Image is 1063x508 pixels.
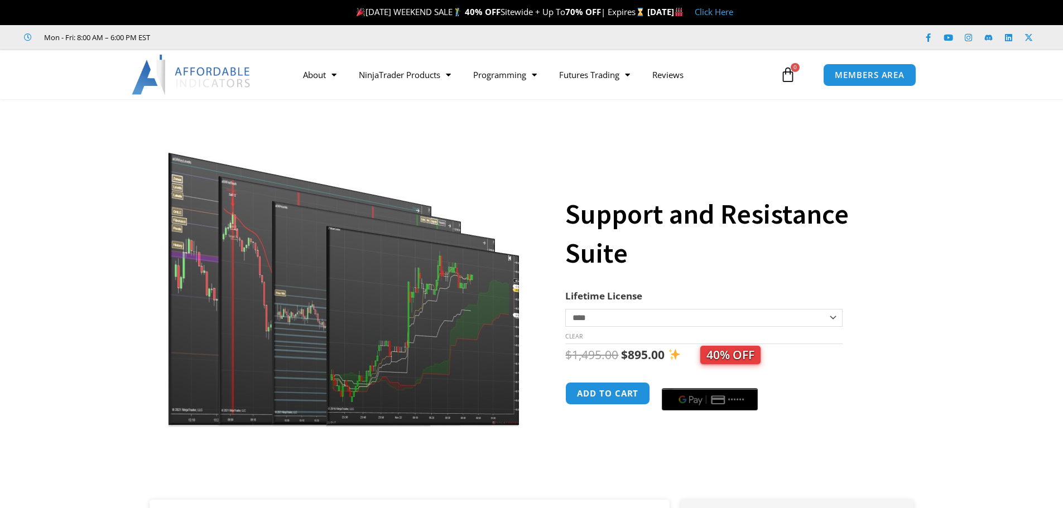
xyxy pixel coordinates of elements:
[292,62,777,88] nav: Menu
[292,62,348,88] a: About
[636,8,644,16] img: ⌛
[660,380,760,381] iframe: Secure express checkout frame
[565,6,601,17] strong: 70% OFF
[791,63,800,72] span: 0
[565,195,891,273] h1: Support and Resistance Suite
[728,396,745,404] text: ••••••
[621,347,628,362] span: $
[662,388,758,410] button: Buy with GPay
[354,6,647,17] span: [DATE] WEEKEND SALE Sitewide + Up To | Expires
[835,71,905,79] span: MEMBERS AREA
[165,119,524,427] img: Support and Resistance Suite 1
[695,6,733,17] a: Click Here
[823,64,916,86] a: MEMBERS AREA
[357,8,365,16] img: 🎉
[668,349,680,360] img: ✨
[621,347,665,362] bdi: 895.00
[462,62,548,88] a: Programming
[565,289,642,302] label: Lifetime License
[453,8,461,16] img: 🏌️‍♂️
[565,347,618,362] bdi: 1,495.00
[41,31,150,44] span: Mon - Fri: 8:00 AM – 6:00 PM EST
[763,59,812,91] a: 0
[132,55,252,95] img: LogoAI | Affordable Indicators – NinjaTrader
[675,8,683,16] img: 🏭
[641,62,695,88] a: Reviews
[565,382,650,405] button: Add to cart
[465,6,501,17] strong: 40% OFF
[548,62,641,88] a: Futures Trading
[700,346,761,364] span: 40% OFF
[166,32,333,43] iframe: Customer reviews powered by Trustpilot
[565,332,583,340] a: Clear options
[348,62,462,88] a: NinjaTrader Products
[565,347,572,362] span: $
[647,6,684,17] strong: [DATE]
